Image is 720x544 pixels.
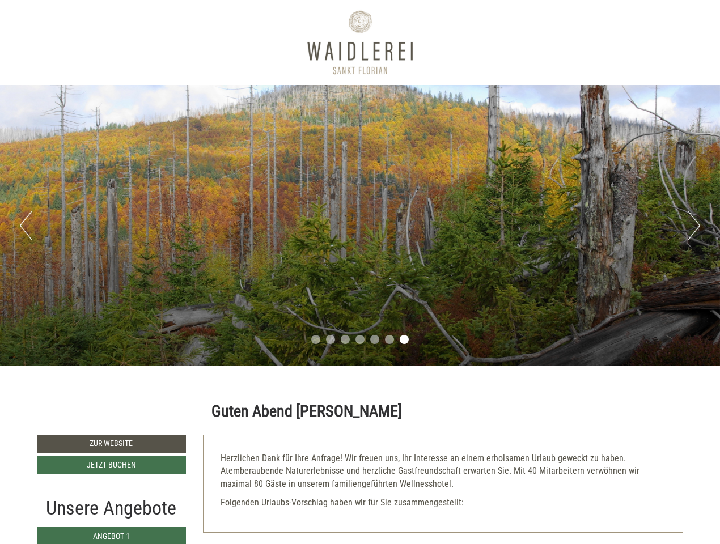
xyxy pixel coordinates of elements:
a: Zur Website [37,435,186,453]
p: Folgenden Urlaubs-Vorschlag haben wir für Sie zusammengestellt: [221,496,666,509]
a: Jetzt buchen [37,456,186,474]
p: Herzlichen Dank für Ihre Anfrage! Wir freuen uns, Ihr Interesse an einem erholsamen Urlaub geweck... [221,452,666,491]
button: Next [688,211,700,240]
div: Unsere Angebote [37,494,186,522]
button: Previous [20,211,32,240]
h1: Guten Abend [PERSON_NAME] [211,403,402,420]
span: Angebot 1 [93,532,130,541]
